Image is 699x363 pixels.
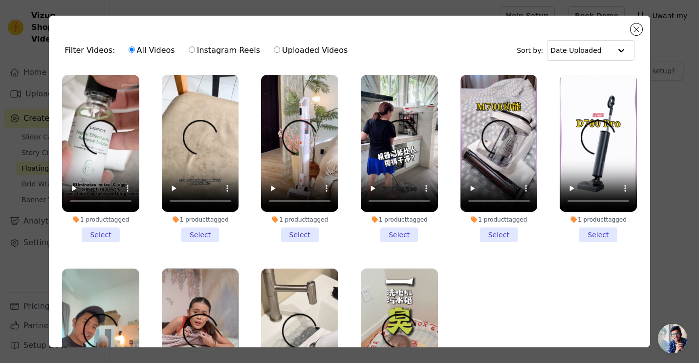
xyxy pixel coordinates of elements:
[658,324,687,353] div: Open chat
[517,40,634,61] div: Sort by:
[361,216,438,224] div: 1 product tagged
[261,216,338,224] div: 1 product tagged
[460,216,538,224] div: 1 product tagged
[62,216,139,224] div: 1 product tagged
[273,44,348,57] label: Uploaded Videos
[162,216,239,224] div: 1 product tagged
[65,39,353,62] div: Filter Videos:
[188,44,261,57] label: Instagram Reels
[128,44,175,57] label: All Videos
[560,216,637,224] div: 1 product tagged
[631,23,642,35] button: Close modal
